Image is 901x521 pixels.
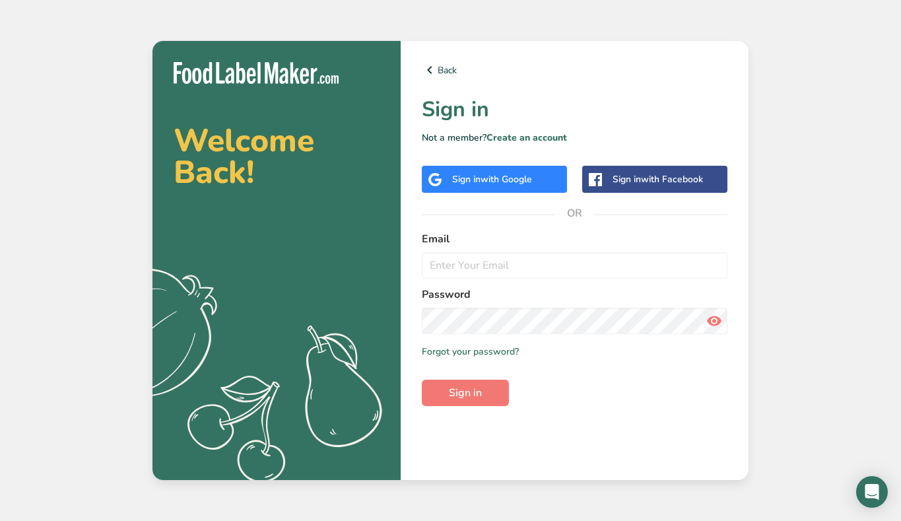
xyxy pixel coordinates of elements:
label: Email [422,231,727,247]
span: Sign in [449,385,482,401]
h2: Welcome Back! [174,125,380,188]
div: Sign in [613,172,703,186]
span: OR [555,193,595,233]
a: Forgot your password? [422,345,519,359]
div: Open Intercom Messenger [856,476,888,508]
span: with Facebook [641,173,703,186]
a: Back [422,62,727,78]
div: Sign in [452,172,532,186]
h1: Sign in [422,94,727,125]
a: Create an account [486,131,567,144]
label: Password [422,287,727,302]
input: Enter Your Email [422,252,727,279]
button: Sign in [422,380,509,406]
p: Not a member? [422,131,727,145]
span: with Google [481,173,532,186]
img: Food Label Maker [174,62,339,84]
